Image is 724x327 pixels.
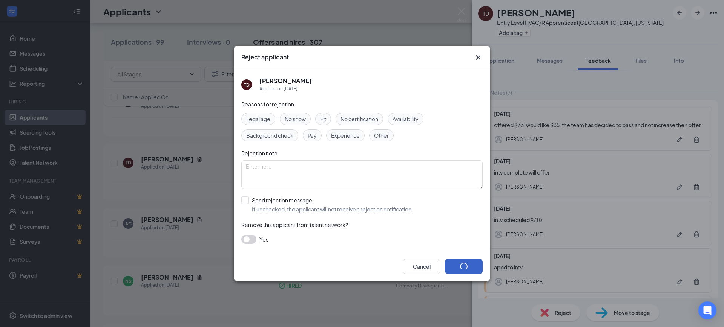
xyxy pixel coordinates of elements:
span: Other [374,131,389,140]
button: Cancel [403,259,440,274]
div: TD [244,82,250,88]
span: Pay [308,131,317,140]
span: Background check [246,131,293,140]
span: Fit [320,115,326,123]
svg: Cross [474,53,483,62]
span: Reasons for rejection [241,101,294,108]
span: No certification [341,115,378,123]
span: No show [285,115,306,123]
span: Experience [331,131,360,140]
span: Legal age [246,115,270,123]
span: Remove this applicant from talent network? [241,221,348,228]
button: Close [474,53,483,62]
span: Rejection note [241,150,278,157]
h3: Reject applicant [241,53,289,61]
span: Availability [393,115,419,123]
span: Yes [259,235,268,244]
div: Open Intercom Messenger [698,301,716,319]
div: Applied on [DATE] [259,85,312,93]
h5: [PERSON_NAME] [259,77,312,85]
